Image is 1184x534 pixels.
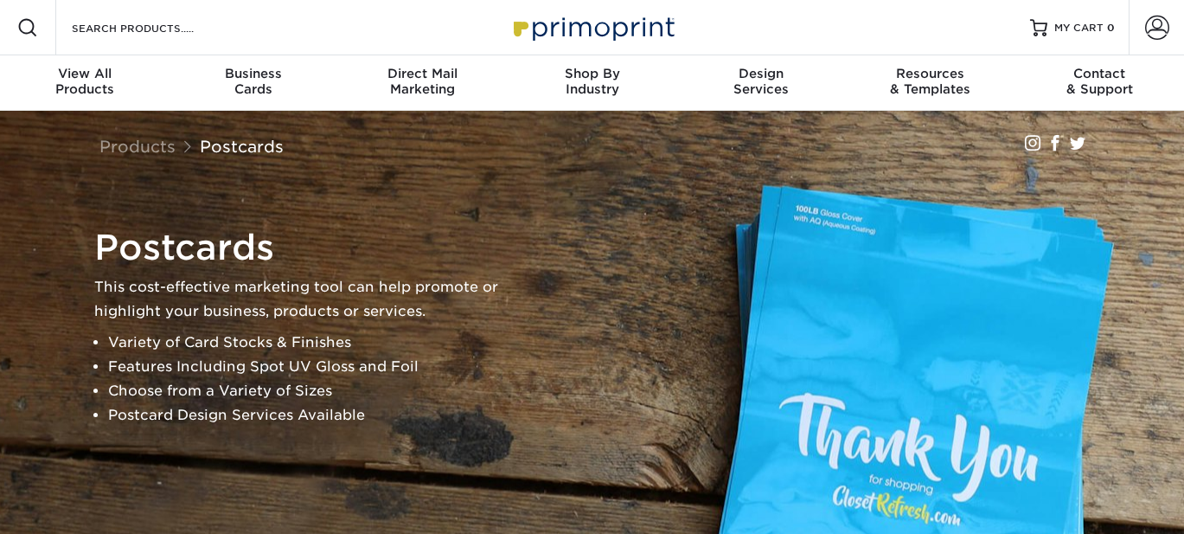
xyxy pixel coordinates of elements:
[506,9,679,46] img: Primoprint
[338,66,508,97] div: Marketing
[170,66,339,81] span: Business
[508,66,677,97] div: Industry
[338,55,508,111] a: Direct MailMarketing
[108,379,527,403] li: Choose from a Variety of Sizes
[676,66,846,97] div: Services
[508,55,677,111] a: Shop ByIndustry
[170,55,339,111] a: BusinessCards
[338,66,508,81] span: Direct Mail
[1107,22,1115,34] span: 0
[1014,66,1184,81] span: Contact
[94,227,527,268] h1: Postcards
[1054,21,1104,35] span: MY CART
[170,66,339,97] div: Cards
[846,55,1015,111] a: Resources& Templates
[676,66,846,81] span: Design
[108,403,527,428] li: Postcard Design Services Available
[1014,66,1184,97] div: & Support
[99,137,176,156] a: Products
[846,66,1015,97] div: & Templates
[846,66,1015,81] span: Resources
[676,55,846,111] a: DesignServices
[1014,55,1184,111] a: Contact& Support
[200,137,284,156] a: Postcards
[70,17,239,38] input: SEARCH PRODUCTS.....
[94,275,527,324] p: This cost-effective marketing tool can help promote or highlight your business, products or servi...
[108,331,527,355] li: Variety of Card Stocks & Finishes
[508,66,677,81] span: Shop By
[108,355,527,379] li: Features Including Spot UV Gloss and Foil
